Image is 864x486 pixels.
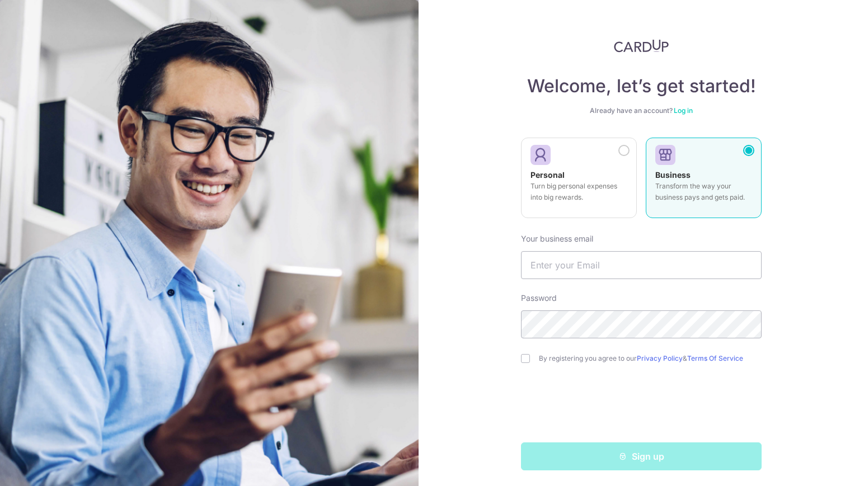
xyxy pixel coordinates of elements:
[556,385,726,429] iframe: reCAPTCHA
[521,75,762,97] h4: Welcome, let’s get started!
[521,233,593,244] label: Your business email
[530,170,565,180] strong: Personal
[521,292,557,304] label: Password
[637,354,683,362] a: Privacy Policy
[614,39,669,53] img: CardUp Logo
[687,354,743,362] a: Terms Of Service
[521,106,762,115] div: Already have an account?
[539,354,762,363] label: By registering you agree to our &
[674,106,693,115] a: Log in
[655,181,752,203] p: Transform the way your business pays and gets paid.
[530,181,627,203] p: Turn big personal expenses into big rewards.
[646,138,762,225] a: Business Transform the way your business pays and gets paid.
[521,138,637,225] a: Personal Turn big personal expenses into big rewards.
[655,170,691,180] strong: Business
[521,251,762,279] input: Enter your Email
